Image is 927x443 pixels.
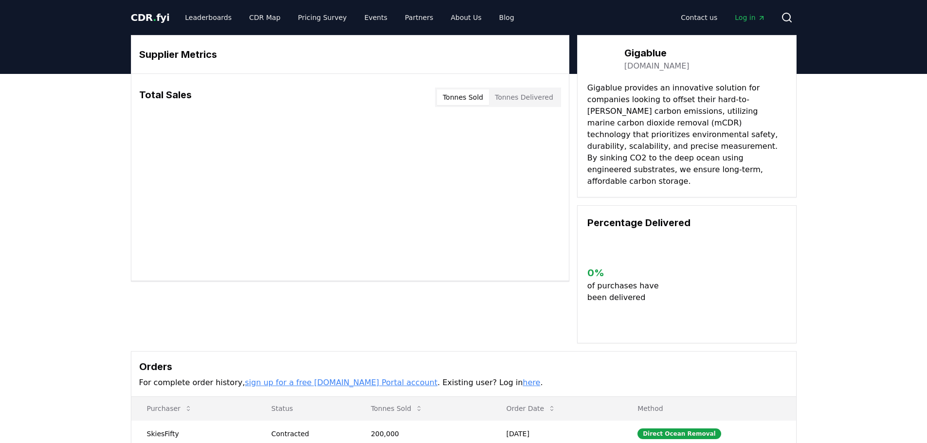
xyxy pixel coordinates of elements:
a: Partners [397,9,441,26]
a: Contact us [673,9,725,26]
button: Purchaser [139,399,200,418]
img: Gigablue-logo [587,45,615,72]
h3: 0 % [587,266,667,280]
a: Log in [727,9,773,26]
h3: Total Sales [139,88,192,107]
p: For complete order history, . Existing user? Log in . [139,377,788,389]
a: Events [357,9,395,26]
p: of purchases have been delivered [587,280,667,303]
nav: Main [673,9,773,26]
button: Tonnes Sold [363,399,431,418]
h3: Percentage Delivered [587,215,786,230]
a: Blog [491,9,522,26]
p: Method [630,404,788,413]
button: Tonnes Sold [437,89,489,105]
span: Log in [735,13,765,22]
div: Contracted [272,429,348,439]
div: Direct Ocean Removal [637,428,721,439]
a: CDR.fyi [131,11,170,24]
h3: Orders [139,359,788,374]
a: [DOMAIN_NAME] [624,60,690,72]
button: Order Date [499,399,564,418]
a: Leaderboards [177,9,239,26]
h3: Supplier Metrics [139,47,561,62]
a: here [523,378,540,387]
a: About Us [443,9,489,26]
a: Pricing Survey [290,9,354,26]
a: sign up for a free [DOMAIN_NAME] Portal account [245,378,437,387]
h3: Gigablue [624,46,690,60]
span: CDR fyi [131,12,170,23]
button: Tonnes Delivered [489,89,559,105]
p: Gigablue provides an innovative solution for companies looking to offset their hard-to-[PERSON_NA... [587,82,786,187]
span: . [153,12,156,23]
nav: Main [177,9,522,26]
p: Status [264,404,348,413]
a: CDR Map [241,9,288,26]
